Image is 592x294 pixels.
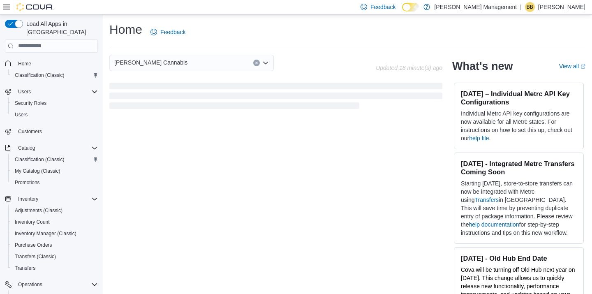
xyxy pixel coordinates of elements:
[15,126,98,137] span: Customers
[15,156,65,163] span: Classification (Classic)
[12,206,66,215] a: Adjustments (Classic)
[12,263,39,273] a: Transfers
[147,24,189,40] a: Feedback
[12,252,98,262] span: Transfers (Classic)
[262,60,269,66] button: Open list of options
[2,125,101,137] button: Customers
[8,205,101,216] button: Adjustments (Classic)
[520,2,522,12] p: |
[15,194,42,204] button: Inventory
[15,219,50,225] span: Inventory Count
[15,59,35,69] a: Home
[8,262,101,274] button: Transfers
[12,240,55,250] a: Purchase Orders
[2,86,101,97] button: Users
[15,100,46,106] span: Security Roles
[15,207,62,214] span: Adjustments (Classic)
[15,87,34,97] button: Users
[538,2,585,12] p: [PERSON_NAME]
[8,165,101,177] button: My Catalog (Classic)
[12,252,59,262] a: Transfers (Classic)
[461,254,577,262] h3: [DATE] - Old Hub End Date
[12,70,98,80] span: Classification (Classic)
[18,196,38,202] span: Inventory
[469,221,519,228] a: help documentation
[15,58,98,69] span: Home
[434,2,517,12] p: [PERSON_NAME] Management
[15,72,65,79] span: Classification (Classic)
[12,240,98,250] span: Purchase Orders
[18,60,31,67] span: Home
[376,65,442,71] p: Updated 18 minute(s) ago
[15,230,76,237] span: Inventory Manager (Classic)
[370,3,395,11] span: Feedback
[15,265,35,271] span: Transfers
[160,28,185,36] span: Feedback
[8,228,101,239] button: Inventory Manager (Classic)
[12,98,50,108] a: Security Roles
[402,3,419,12] input: Dark Mode
[8,216,101,228] button: Inventory Count
[580,64,585,69] svg: External link
[461,90,577,106] h3: [DATE] – Individual Metrc API Key Configurations
[525,2,535,12] div: Brandon Boushie
[15,253,56,260] span: Transfers (Classic)
[16,3,53,11] img: Cova
[15,179,40,186] span: Promotions
[8,109,101,120] button: Users
[12,217,53,227] a: Inventory Count
[15,280,46,289] button: Operations
[12,166,98,176] span: My Catalog (Classic)
[12,206,98,215] span: Adjustments (Classic)
[8,177,101,188] button: Promotions
[2,58,101,69] button: Home
[2,279,101,290] button: Operations
[15,168,60,174] span: My Catalog (Classic)
[12,229,98,238] span: Inventory Manager (Classic)
[12,155,98,164] span: Classification (Classic)
[253,60,260,66] button: Clear input
[461,160,577,176] h3: [DATE] - Integrated Metrc Transfers Coming Soon
[12,110,98,120] span: Users
[8,154,101,165] button: Classification (Classic)
[469,135,489,141] a: help file
[12,178,43,188] a: Promotions
[12,263,98,273] span: Transfers
[12,70,68,80] a: Classification (Classic)
[15,194,98,204] span: Inventory
[8,251,101,262] button: Transfers (Classic)
[12,178,98,188] span: Promotions
[8,69,101,81] button: Classification (Classic)
[2,142,101,154] button: Catalog
[12,166,64,176] a: My Catalog (Classic)
[18,145,35,151] span: Catalog
[12,155,68,164] a: Classification (Classic)
[12,110,31,120] a: Users
[559,63,585,69] a: View allExternal link
[461,109,577,142] p: Individual Metrc API key configurations are now available for all Metrc states. For instructions ...
[18,88,31,95] span: Users
[8,97,101,109] button: Security Roles
[474,197,499,203] a: Transfers
[12,217,98,227] span: Inventory Count
[2,193,101,205] button: Inventory
[12,98,98,108] span: Security Roles
[15,127,45,137] a: Customers
[15,143,98,153] span: Catalog
[15,280,98,289] span: Operations
[109,84,442,111] span: Loading
[15,143,38,153] button: Catalog
[12,229,80,238] a: Inventory Manager (Classic)
[461,179,577,237] p: Starting [DATE], store-to-store transfers can now be integrated with Metrc using in [GEOGRAPHIC_D...
[452,60,513,73] h2: What's new
[18,281,42,288] span: Operations
[15,111,28,118] span: Users
[15,242,52,248] span: Purchase Orders
[527,2,533,12] span: BB
[23,20,98,36] span: Load All Apps in [GEOGRAPHIC_DATA]
[15,87,98,97] span: Users
[114,58,187,67] span: [PERSON_NAME] Cannabis
[8,239,101,251] button: Purchase Orders
[109,21,142,38] h1: Home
